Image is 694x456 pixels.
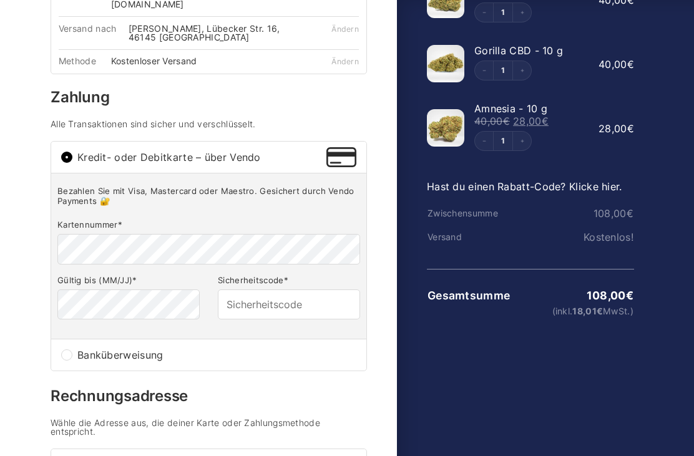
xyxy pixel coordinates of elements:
[427,181,622,193] a: Hast du einen Rabatt-Code? Klicke hier.
[331,57,359,67] a: Ändern
[51,389,367,404] h3: Rechnungsadresse
[627,59,634,71] span: €
[326,148,356,168] img: Kredit- oder Debitkarte – über Vendo
[626,289,633,303] span: €
[599,59,634,71] bdi: 40,00
[503,115,510,128] span: €
[587,289,633,303] bdi: 108,00
[427,209,499,219] th: Zwischensumme
[129,25,309,42] div: [PERSON_NAME], Lübecker Str. 16, 46145 [GEOGRAPHIC_DATA]
[542,115,549,128] span: €
[51,120,367,129] h4: Alle Transaktionen sind sicher und verschlüsselt.
[474,115,510,128] bdi: 40,00
[512,62,531,80] button: Increment
[218,276,360,286] label: Sicherheitscode
[597,306,603,317] span: €
[111,57,206,66] div: Kostenloser Versand
[599,123,634,135] bdi: 28,00
[513,115,549,128] bdi: 28,00
[427,290,511,303] th: Gesamtsumme
[57,276,200,286] label: Gültig bis (MM/JJ)
[475,4,494,22] button: Decrement
[51,90,367,105] h3: Zahlung
[474,45,563,57] span: Gorilla CBD - 10 g
[218,290,360,320] input: Sicherheitscode
[57,220,360,231] label: Kartennummer
[572,306,603,317] span: 18,01
[511,308,633,316] small: (inkl. MwSt.)
[51,419,367,437] h4: Wähle die Adresse aus, die deiner Karte oder Zahlungsmethode entspricht.
[594,208,633,220] bdi: 108,00
[331,25,359,34] a: Ändern
[494,9,512,17] a: Edit
[512,4,531,22] button: Increment
[475,132,494,151] button: Decrement
[59,25,129,42] div: Versand nach
[77,351,356,361] span: Banküberweisung
[475,62,494,80] button: Decrement
[627,123,634,135] span: €
[427,233,496,243] th: Versand
[494,67,512,75] a: Edit
[494,138,512,145] a: Edit
[59,57,111,66] div: Methode
[627,208,633,220] span: €
[512,132,531,151] button: Increment
[474,103,547,115] span: Amnesia - 10 g
[496,232,634,243] td: Kostenlos!
[57,187,360,207] p: Bezahlen Sie mit Visa, Mastercard oder Maestro. Gesichert durch Vendo Payments 🔐
[77,153,326,163] span: Kredit- oder Debitkarte – über Vendo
